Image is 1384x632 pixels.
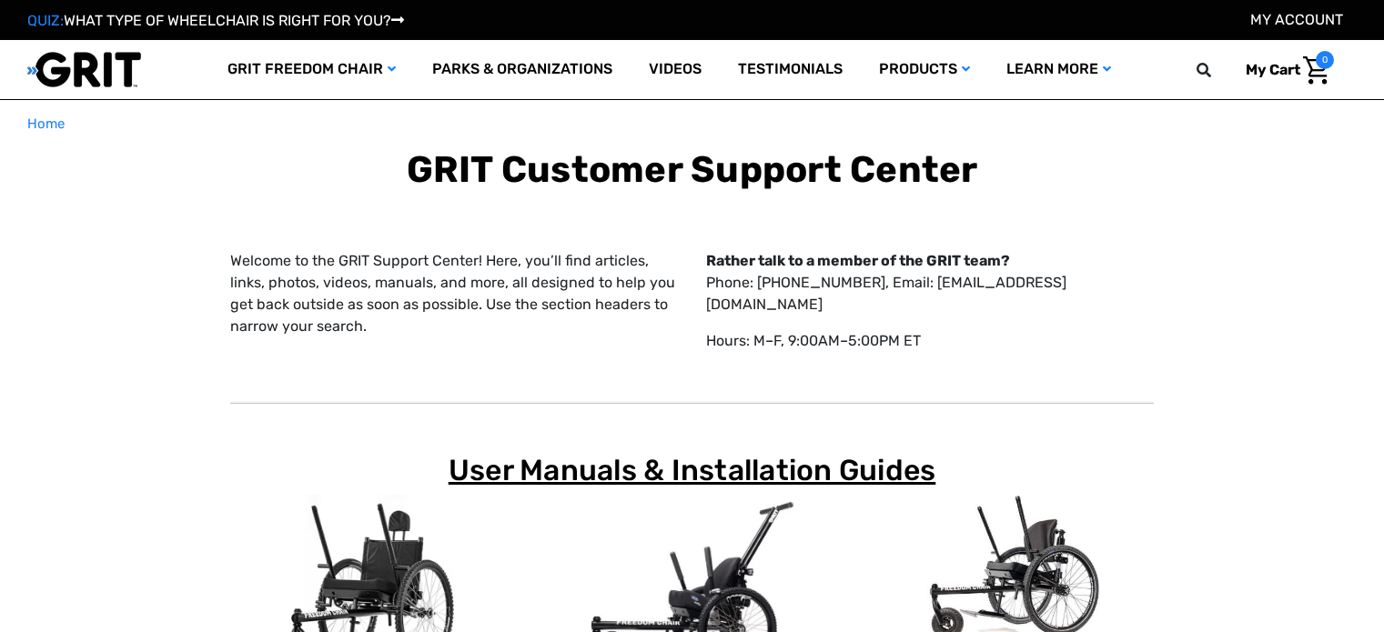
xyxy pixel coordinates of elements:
span: My Cart [1246,61,1300,78]
a: Products [861,40,988,99]
strong: Rather talk to a member of the GRIT team? [706,252,1010,269]
a: GRIT Freedom Chair [209,40,414,99]
a: Account [1250,11,1343,28]
span: Home [27,115,65,132]
nav: Breadcrumb [27,114,1357,135]
p: Hours: M–F, 9:00AM–5:00PM ET [706,330,1155,352]
span: QUIZ: [27,12,64,29]
a: Parks & Organizations [414,40,631,99]
a: Home [27,114,65,135]
a: Cart with 0 items [1232,51,1334,89]
input: Search [1205,51,1232,89]
a: Testimonials [720,40,861,99]
b: GRIT Customer Support Center [407,148,978,191]
span: 0 [1316,51,1334,69]
span: User Manuals & Installation Guides [449,453,936,487]
a: QUIZ:WHAT TYPE OF WHEELCHAIR IS RIGHT FOR YOU? [27,12,404,29]
p: Phone: [PHONE_NUMBER], Email: [EMAIL_ADDRESS][DOMAIN_NAME] [706,250,1155,316]
a: Learn More [988,40,1129,99]
a: Videos [631,40,720,99]
p: Welcome to the GRIT Support Center! Here, you’ll find articles, links, photos, videos, manuals, a... [230,250,679,337]
img: GRIT All-Terrain Wheelchair and Mobility Equipment [27,51,141,88]
img: Cart [1303,56,1329,85]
